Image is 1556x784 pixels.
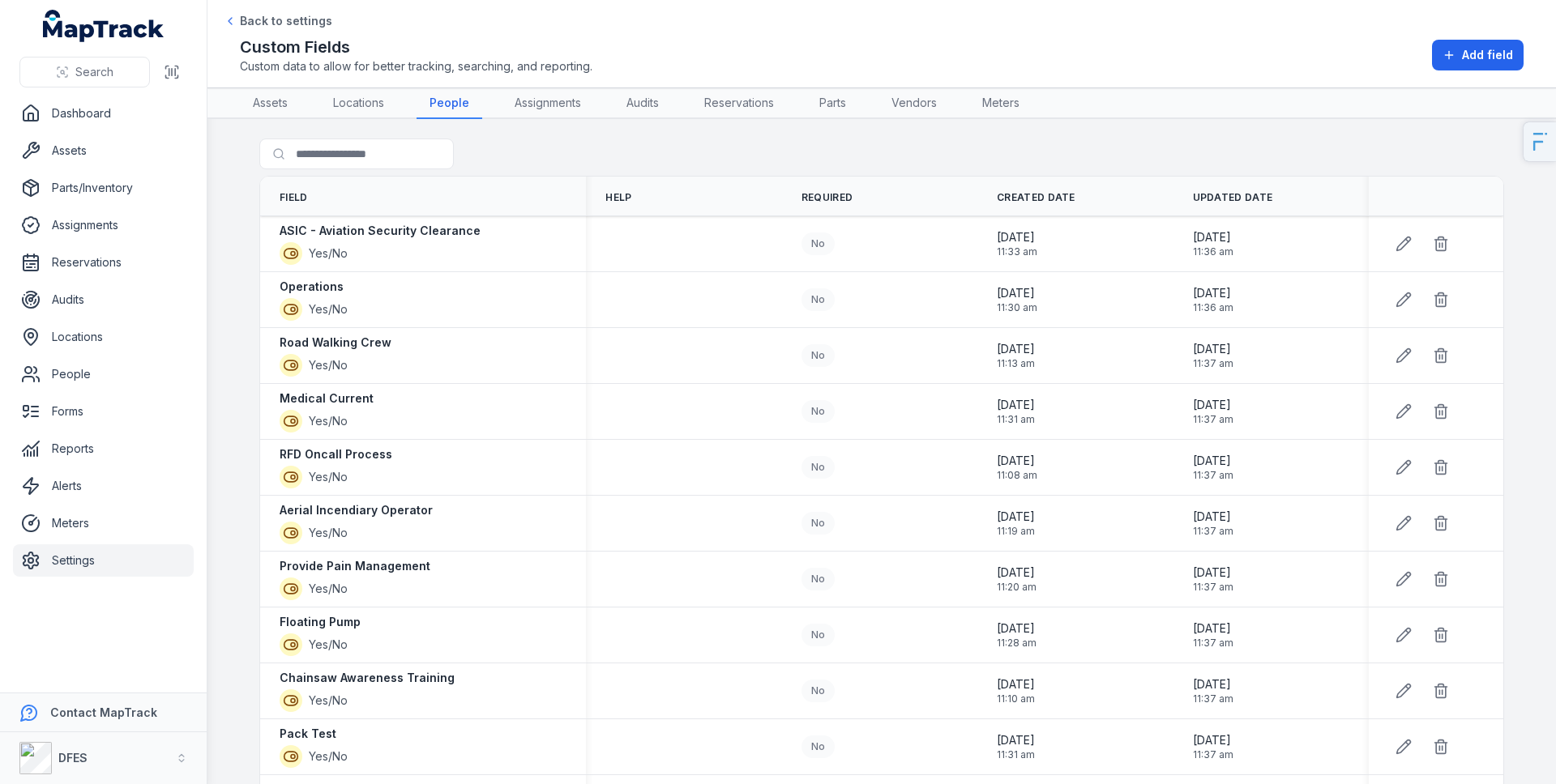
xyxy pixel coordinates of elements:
[13,172,194,204] a: Parts/Inventory
[1193,732,1233,761] time: 14/10/2025, 11:37:30 am
[58,751,88,765] strong: DFES
[997,525,1035,538] span: 11:19 am
[240,36,592,58] h2: Custom Fields
[309,469,348,485] span: Yes/No
[997,453,1037,469] span: [DATE]
[802,191,853,204] span: Required
[802,624,835,646] div: No
[1193,191,1273,204] span: Updated Date
[309,637,348,653] span: Yes/No
[280,726,336,742] strong: Pack Test
[997,637,1037,650] span: 11:28 am
[320,88,397,119] a: Locations
[43,10,165,42] a: MapTrack
[309,692,348,709] span: Yes/No
[13,395,194,428] a: Forms
[13,321,194,353] a: Locations
[309,581,348,597] span: Yes/No
[1193,509,1233,538] time: 14/10/2025, 11:37:07 am
[997,341,1035,357] span: [DATE]
[13,544,194,577] a: Settings
[13,283,194,316] a: Audits
[997,676,1035,705] time: 14/10/2025, 11:10:30 am
[997,341,1035,370] time: 14/10/2025, 11:13:55 am
[280,334,391,351] strong: Road Walking Crew
[997,453,1037,482] time: 14/10/2025, 11:08:24 am
[1193,637,1233,650] span: 11:37 am
[1193,285,1233,301] span: [DATE]
[802,232,835,255] div: No
[1193,581,1233,594] span: 11:37 am
[1193,525,1233,538] span: 11:37 am
[1193,620,1233,637] span: [DATE]
[1432,40,1524,70] button: Add field
[309,413,348,429] span: Yes/No
[997,469,1037,482] span: 11:08 am
[1193,565,1233,594] time: 14/10/2025, 11:37:14 am
[997,397,1035,426] time: 14/10/2025, 11:31:36 am
[309,357,348,373] span: Yes/No
[280,670,455,686] strong: Chainsaw Awareness Training
[1193,453,1233,469] span: [DATE]
[997,565,1037,594] time: 14/10/2025, 11:20:14 am
[1193,357,1233,370] span: 11:37 am
[997,509,1035,525] span: [DATE]
[1193,397,1233,413] span: [DATE]
[1193,413,1233,426] span: 11:37 am
[997,748,1035,761] span: 11:31 am
[802,568,835,590] div: No
[1193,509,1233,525] span: [DATE]
[802,680,835,702] div: No
[1193,732,1233,748] span: [DATE]
[997,397,1035,413] span: [DATE]
[997,565,1037,581] span: [DATE]
[13,470,194,502] a: Alerts
[19,57,150,87] button: Search
[309,525,348,541] span: Yes/No
[1193,285,1233,314] time: 14/10/2025, 11:36:59 am
[280,191,308,204] span: Field
[802,344,835,367] div: No
[417,88,482,119] a: People
[13,209,194,241] a: Assignments
[997,676,1035,692] span: [DATE]
[50,705,157,719] strong: Contact MapTrack
[997,245,1037,258] span: 11:33 am
[1193,245,1233,258] span: 11:36 am
[224,13,332,29] a: Back to settings
[13,507,194,539] a: Meters
[691,88,787,119] a: Reservations
[1193,676,1233,705] time: 14/10/2025, 11:37:28 am
[997,191,1075,204] span: Created Date
[802,512,835,535] div: No
[997,229,1037,245] span: [DATE]
[997,285,1037,314] time: 14/10/2025, 11:30:15 am
[280,558,430,574] strong: Provide Pain Management
[997,732,1035,761] time: 14/10/2025, 11:31:30 am
[1193,341,1233,370] time: 14/10/2025, 11:37:01 am
[1193,469,1233,482] span: 11:37 am
[1193,453,1233,482] time: 14/10/2025, 11:37:05 am
[1193,301,1233,314] span: 11:36 am
[280,279,344,295] strong: Operations
[802,735,835,758] div: No
[13,134,194,167] a: Assets
[605,191,631,204] span: Help
[13,358,194,390] a: People
[240,13,332,29] span: Back to settings
[802,400,835,423] div: No
[309,245,348,262] span: Yes/No
[997,620,1037,637] span: [DATE]
[240,58,592,75] span: Custom data to allow for better tracking, searching, and reporting.
[997,509,1035,538] time: 14/10/2025, 11:19:50 am
[502,88,594,119] a: Assignments
[309,301,348,317] span: Yes/No
[997,357,1035,370] span: 11:13 am
[309,748,348,765] span: Yes/No
[997,413,1035,426] span: 11:31 am
[613,88,672,119] a: Audits
[802,456,835,479] div: No
[802,288,835,311] div: No
[997,692,1035,705] span: 11:10 am
[1462,47,1513,63] span: Add field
